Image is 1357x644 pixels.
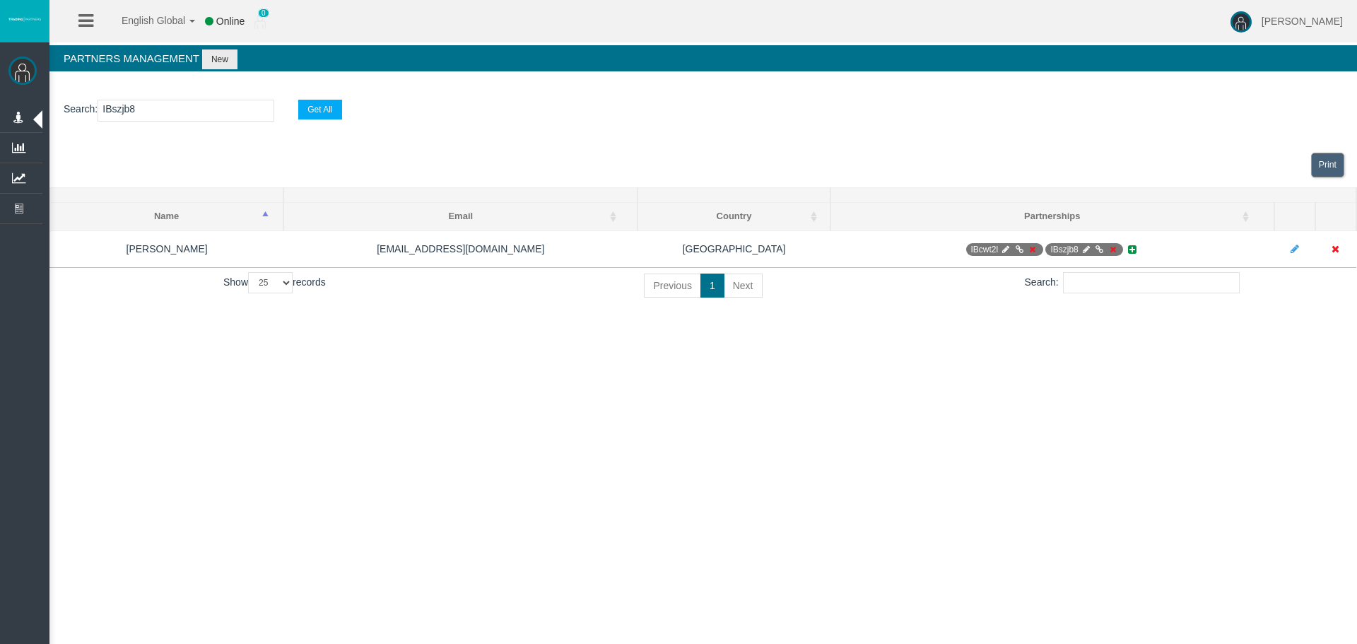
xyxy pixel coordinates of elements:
span: Partners Management [64,52,199,64]
a: View print view [1311,153,1344,177]
td: [GEOGRAPHIC_DATA] [638,230,830,267]
img: user_small.png [254,15,266,29]
i: Deactivate Partnership [1027,245,1038,254]
i: Add new Partnership [1126,245,1139,254]
span: IB [1045,243,1123,256]
th: Partnerships: activate to sort column ascending [830,203,1274,231]
i: Manage Partnership [1001,245,1011,254]
span: [PERSON_NAME] [1262,16,1343,27]
td: [PERSON_NAME] [50,230,284,267]
i: Deactivate Partnership [1108,245,1118,254]
select: Showrecords [248,272,293,293]
button: New [202,49,237,69]
a: Next [724,274,763,298]
p: : [64,100,1343,122]
button: Get All [298,100,341,119]
td: [EMAIL_ADDRESS][DOMAIN_NAME] [283,230,638,267]
input: Search: [1063,272,1240,293]
span: English Global [103,15,185,26]
th: Name: activate to sort column descending [50,203,284,231]
i: Generate Direct Link [1094,245,1105,254]
th: Country: activate to sort column ascending [638,203,830,231]
label: Search: [1025,272,1240,293]
span: Online [216,16,245,27]
i: Generate Direct Link [1014,245,1024,254]
img: user-image [1230,11,1252,33]
a: Previous [644,274,700,298]
i: Manage Partnership [1081,245,1091,254]
label: Search [64,101,95,117]
th: Email: activate to sort column ascending [283,203,638,231]
span: 0 [258,8,269,18]
label: Show records [223,272,326,293]
img: logo.svg [7,16,42,22]
a: 1 [700,274,724,298]
span: Print [1319,160,1337,170]
span: IB [966,243,1043,256]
